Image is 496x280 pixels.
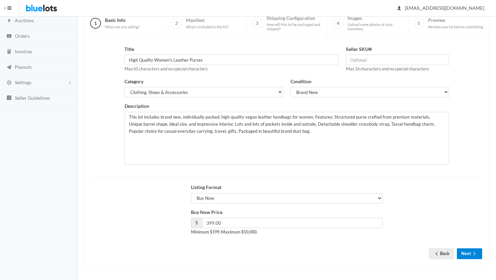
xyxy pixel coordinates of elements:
strong: Minimum $199. Maximum $10,000. [191,229,257,235]
ion-icon: person [396,5,403,12]
textarea: This lot includes brand new, individually packed, high-quality vegan leather handbags for women. ... [125,112,449,165]
label: Condition [291,78,311,86]
span: Upload some photos of your inventory [348,22,403,31]
label: Buy Now Price [191,209,222,216]
span: Settings [15,80,31,85]
ion-icon: cog [6,80,12,86]
span: 5 [413,18,424,29]
span: Shipping Configuration [267,15,322,31]
span: [EMAIL_ADDRESS][DOMAIN_NAME] [397,5,484,11]
label: Description [125,102,149,110]
a: arrow backBack [429,248,454,259]
button: Nextarrow forward [457,248,482,259]
span: What are you selling? [105,25,140,29]
label: Listing Format [191,184,221,191]
ion-icon: arrow back [433,251,440,257]
span: Preview [428,17,483,29]
ion-icon: flash [6,18,12,24]
span: 1 [90,18,101,29]
small: Max 16 characters and no special characters [346,66,429,71]
input: Optional [346,55,449,65]
span: $ [191,218,202,228]
input: e.g. North Face, Polarmax and More Women's Winter Apparel [125,55,338,65]
span: What's included in the lot? [186,25,228,29]
span: Payouts [15,64,32,70]
span: Basic Info [105,17,140,29]
ion-icon: arrow forward [471,251,478,257]
span: Seller Guidelines [15,95,50,101]
label: Title [125,45,134,53]
ion-icon: cash [6,33,12,40]
ion-icon: list box [6,95,12,101]
span: Auctions [15,18,34,23]
label: Seller SKU [346,45,372,53]
input: 0 [202,218,383,228]
span: Review your lot before submitting [428,25,483,29]
span: How will this lot be packaged and shipped? [267,22,322,31]
span: Manifest [186,17,228,29]
small: Max 65 characters and no special characters [125,66,208,71]
span: Invoices [15,49,32,54]
span: 4 [333,18,343,29]
span: 3 [252,18,263,29]
label: Category [125,78,143,86]
span: Orders [15,33,30,39]
span: Images [348,15,403,31]
ion-icon: calculator [6,49,12,55]
span: 2 [171,18,182,29]
ion-icon: paper plane [6,64,12,71]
